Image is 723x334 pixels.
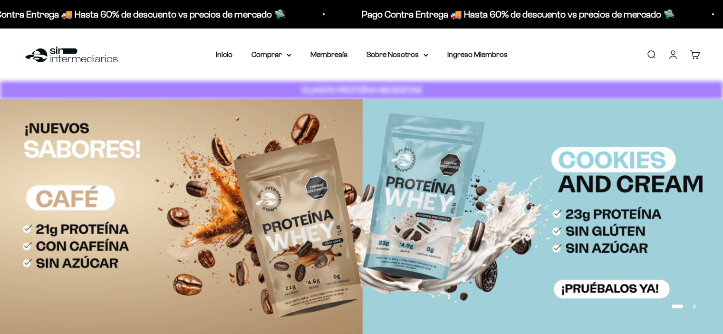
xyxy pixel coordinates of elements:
summary: Sobre Nosotros [366,48,428,61]
a: Membresía [310,50,347,58]
a: Ingreso Miembros [447,50,508,58]
p: Pago Contra Entrega 🚚 Hasta 60% de descuento vs precios de mercado 🛸 [192,7,505,22]
a: Inicio [216,50,232,58]
summary: Comprar [251,48,291,61]
strong: CUANTA PROTEÍNA NECESITAS [301,85,422,95]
